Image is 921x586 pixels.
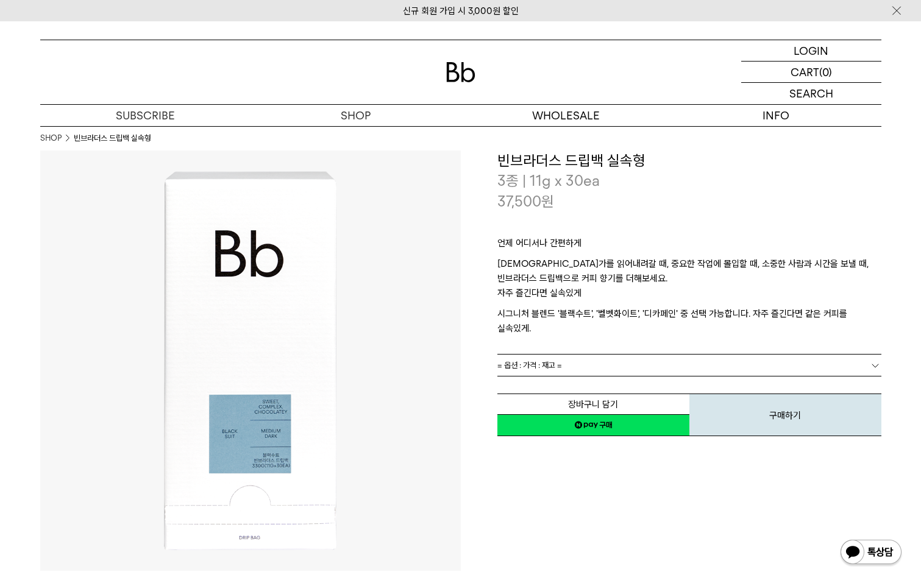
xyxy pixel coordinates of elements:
p: WHOLESALE [461,105,671,126]
p: 언제 어디서나 간편하게 [497,236,881,256]
li: 빈브라더스 드립백 실속형 [74,132,151,144]
span: = 옵션 : 가격 : 재고 = [497,355,562,376]
a: CART (0) [741,62,881,83]
p: 37,500 [497,191,554,212]
p: CART [791,62,819,82]
p: INFO [671,105,881,126]
a: LOGIN [741,40,881,62]
p: LOGIN [794,40,828,61]
a: SHOP [251,105,461,126]
p: 자주 즐긴다면 실속있게 [497,286,881,306]
a: SUBSCRIBE [40,105,251,126]
p: [DEMOGRAPHIC_DATA]가를 읽어내려갈 때, 중요한 작업에 몰입할 때, 소중한 사람과 시간을 보낼 때, 빈브라더스 드립백으로 커피 향기를 더해보세요. [497,256,881,286]
h3: 빈브라더스 드립백 실속형 [497,150,881,171]
a: 새창 [497,414,689,436]
button: 장바구니 담기 [497,394,689,415]
p: 3종 | 11g x 30ea [497,171,881,191]
a: SHOP [40,132,62,144]
p: SEARCH [789,83,833,104]
p: (0) [819,62,832,82]
img: 카카오톡 채널 1:1 채팅 버튼 [839,538,903,568]
p: 시그니처 블렌드 '블랙수트', '벨벳화이트', '디카페인' 중 선택 가능합니다. 자주 즐긴다면 같은 커피를 실속있게. [497,306,881,336]
img: 로고 [446,62,475,82]
span: 원 [541,192,554,210]
a: 신규 회원 가입 시 3,000원 할인 [403,5,519,16]
img: 빈브라더스 드립백 실속형 [40,150,461,571]
button: 구매하기 [689,394,881,436]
